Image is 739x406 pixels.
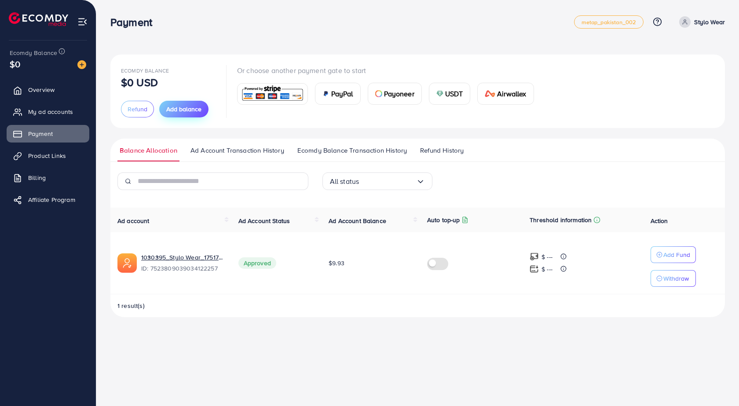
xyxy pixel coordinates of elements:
img: card [436,90,443,97]
span: Balance Allocation [120,146,177,155]
p: Auto top-up [427,215,460,225]
img: top-up amount [530,252,539,261]
a: cardPayPal [315,83,361,105]
img: card [485,90,495,97]
img: image [77,60,86,69]
img: logo [9,12,68,26]
span: Affiliate Program [28,195,75,204]
p: Or choose another payment gate to start [237,65,541,76]
input: Search for option [359,175,416,188]
span: Refund [128,105,147,113]
iframe: Chat [702,366,732,399]
span: Payment [28,129,53,138]
span: Ad Account Status [238,216,290,225]
p: Stylo Wear [694,17,725,27]
a: cardUSDT [429,83,471,105]
span: Overview [28,85,55,94]
p: Add Fund [663,249,690,260]
div: <span class='underline'>1030395_Stylo Wear_1751773316264</span></br>7523809039034122257 [141,253,224,273]
span: All status [330,175,359,188]
a: metap_pakistan_002 [574,15,644,29]
p: $ --- [541,264,552,274]
img: top-up amount [530,264,539,274]
div: Search for option [322,172,432,190]
span: PayPal [331,88,353,99]
a: card [237,83,308,105]
span: 1 result(s) [117,301,145,310]
img: card [322,90,329,97]
span: Billing [28,173,46,182]
a: 1030395_Stylo Wear_1751773316264 [141,253,224,262]
span: Payoneer [384,88,414,99]
button: Withdraw [651,270,696,287]
p: $ --- [541,252,552,262]
span: Ecomdy Balance [10,48,57,57]
span: My ad accounts [28,107,73,116]
a: Overview [7,81,89,99]
span: Ecomdy Balance [121,67,169,74]
span: Airwallex [497,88,526,99]
a: Affiliate Program [7,191,89,208]
span: $9.93 [329,259,344,267]
a: My ad accounts [7,103,89,121]
a: Stylo Wear [676,16,725,28]
span: metap_pakistan_002 [582,19,637,25]
span: Product Links [28,151,66,160]
img: card [240,84,305,103]
img: card [375,90,382,97]
span: Approved [238,257,276,269]
a: cardPayoneer [368,83,422,105]
img: ic-ads-acc.e4c84228.svg [117,253,137,273]
span: Ad Account Transaction History [190,146,284,155]
p: Threshold information [530,215,592,225]
span: $0 [10,58,20,70]
button: Add Fund [651,246,696,263]
a: Product Links [7,147,89,165]
img: menu [77,17,88,27]
button: Refund [121,101,154,117]
span: Ad Account Balance [329,216,386,225]
span: Add balance [166,105,201,113]
span: Ad account [117,216,150,225]
span: Action [651,216,668,225]
button: Add balance [159,101,209,117]
h3: Payment [110,16,159,29]
a: Billing [7,169,89,187]
p: $0 USD [121,77,158,88]
span: USDT [445,88,463,99]
a: Payment [7,125,89,143]
a: cardAirwallex [477,83,534,105]
span: Refund History [420,146,464,155]
span: Ecomdy Balance Transaction History [297,146,407,155]
p: Withdraw [663,273,689,284]
span: ID: 7523809039034122257 [141,264,224,273]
